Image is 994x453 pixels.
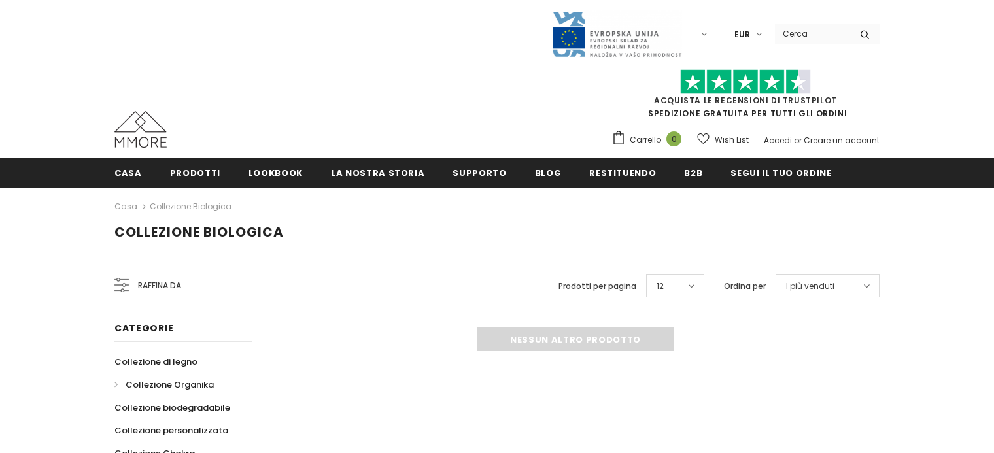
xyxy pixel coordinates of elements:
span: Raffina da [138,278,181,293]
span: Segui il tuo ordine [730,167,831,179]
span: Carrello [630,133,661,146]
span: Prodotti [170,167,220,179]
a: supporto [453,158,506,187]
span: Collezione biologica [114,223,284,241]
span: La nostra storia [331,167,424,179]
a: B2B [684,158,702,187]
input: Search Site [775,24,850,43]
label: Ordina per [724,280,766,293]
img: Javni Razpis [551,10,682,58]
a: Casa [114,158,142,187]
span: Blog [535,167,562,179]
a: Lookbook [248,158,303,187]
span: B2B [684,167,702,179]
span: Wish List [715,133,749,146]
img: Fidati di Pilot Stars [680,69,811,95]
a: Blog [535,158,562,187]
a: Accedi [764,135,792,146]
a: Acquista le recensioni di TrustPilot [654,95,837,106]
a: Carrello 0 [611,130,688,150]
a: Collezione Organika [114,373,214,396]
span: Casa [114,167,142,179]
span: EUR [734,28,750,41]
a: Collezione biodegradabile [114,396,230,419]
span: Collezione Organika [126,378,214,391]
img: Casi MMORE [114,111,167,148]
span: supporto [453,167,506,179]
a: Collezione di legno [114,350,197,373]
span: SPEDIZIONE GRATUITA PER TUTTI GLI ORDINI [611,75,880,119]
label: Prodotti per pagina [558,280,636,293]
span: Collezione personalizzata [114,424,228,437]
span: Lookbook [248,167,303,179]
a: Collezione personalizzata [114,419,228,442]
a: Segui il tuo ordine [730,158,831,187]
a: Creare un account [804,135,880,146]
span: 12 [657,280,664,293]
a: Collezione biologica [150,201,231,212]
span: Categorie [114,322,173,335]
a: La nostra storia [331,158,424,187]
a: Javni Razpis [551,28,682,39]
span: Collezione biodegradabile [114,401,230,414]
a: Wish List [697,128,749,151]
span: Collezione di legno [114,356,197,368]
span: Restituendo [589,167,656,179]
a: Restituendo [589,158,656,187]
span: 0 [666,131,681,146]
span: or [794,135,802,146]
span: I più venduti [786,280,834,293]
a: Casa [114,199,137,214]
a: Prodotti [170,158,220,187]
